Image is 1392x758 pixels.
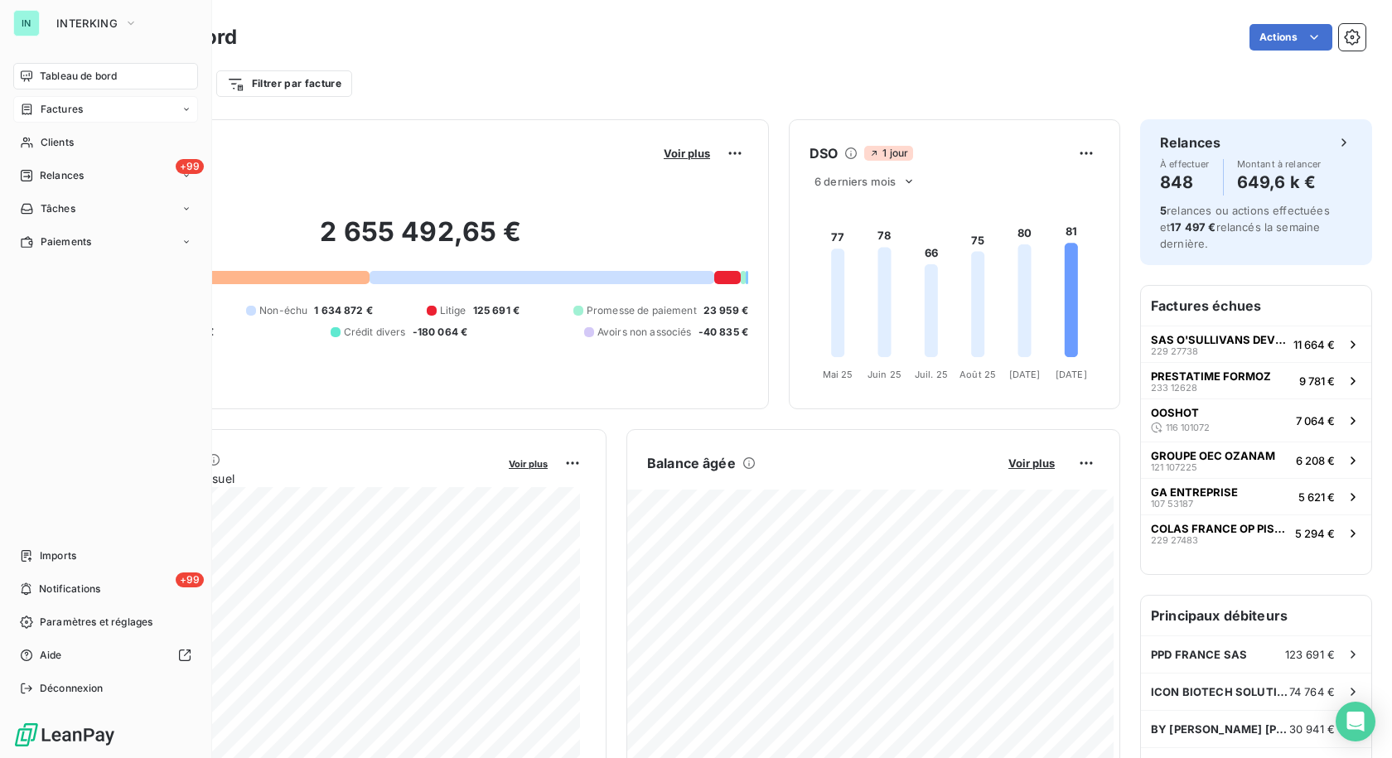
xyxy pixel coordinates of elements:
[1141,326,1371,362] button: SAS O'SULLIVANS DEVELOPMENT229 2773811 664 €
[40,69,117,84] span: Tableau de bord
[1151,535,1198,545] span: 229 27483
[1151,499,1193,509] span: 107 53187
[664,147,710,160] span: Voir plus
[1151,685,1289,698] span: ICON BIOTECH SOLUTION
[1151,346,1198,356] span: 229 27738
[1237,159,1322,169] span: Montant à relancer
[473,303,520,318] span: 125 691 €
[1009,369,1041,380] tspan: [DATE]
[259,303,307,318] span: Non-échu
[13,642,198,669] a: Aide
[1151,449,1275,462] span: GROUPE OEC OZANAM
[915,369,948,380] tspan: Juil. 25
[1141,286,1371,326] h6: Factures échues
[810,143,838,163] h6: DSO
[40,168,84,183] span: Relances
[41,102,83,117] span: Factures
[41,234,91,249] span: Paiements
[41,135,74,150] span: Clients
[1296,454,1335,467] span: 6 208 €
[1141,362,1371,398] button: PRESTATIME FORMOZ233 126289 781 €
[864,146,913,161] span: 1 jour
[509,458,548,470] span: Voir plus
[344,325,406,340] span: Crédit divers
[1151,333,1287,346] span: SAS O'SULLIVANS DEVELOPMENT
[1151,485,1238,499] span: GA ENTREPRISE
[1151,722,1289,736] span: BY [PERSON_NAME] [PERSON_NAME] COMPANIES
[647,453,736,473] h6: Balance âgée
[1295,527,1335,540] span: 5 294 €
[39,582,100,596] span: Notifications
[659,146,715,161] button: Voir plus
[1141,514,1371,551] button: COLAS FRANCE OP PISTE 1229 274835 294 €
[40,681,104,696] span: Déconnexion
[1008,456,1055,470] span: Voir plus
[1160,204,1167,217] span: 5
[1166,422,1210,432] span: 116 101072
[1151,648,1247,661] span: PPD FRANCE SAS
[1151,383,1197,393] span: 233 12628
[703,303,748,318] span: 23 959 €
[56,17,118,30] span: INTERKING
[1293,338,1335,351] span: 11 664 €
[1141,398,1371,442] button: OOSHOT116 1010727 064 €
[959,369,996,380] tspan: Août 25
[40,615,152,630] span: Paramètres et réglages
[504,456,553,471] button: Voir plus
[1299,374,1335,388] span: 9 781 €
[1141,442,1371,478] button: GROUPE OEC OZANAM121 1072256 208 €
[814,175,896,188] span: 6 derniers mois
[1170,220,1216,234] span: 17 497 €
[216,70,352,97] button: Filtrer par facture
[1237,169,1322,196] h4: 649,6 k €
[698,325,748,340] span: -40 835 €
[1056,369,1087,380] tspan: [DATE]
[1141,596,1371,635] h6: Principaux débiteurs
[1151,406,1199,419] span: OOSHOT
[1160,169,1210,196] h4: 848
[94,470,497,487] span: Chiffre d'affaires mensuel
[1160,204,1330,250] span: relances ou actions effectuées et relancés la semaine dernière.
[1296,414,1335,427] span: 7 064 €
[1289,685,1335,698] span: 74 764 €
[1249,24,1332,51] button: Actions
[413,325,468,340] span: -180 064 €
[1160,159,1210,169] span: À effectuer
[1151,522,1288,535] span: COLAS FRANCE OP PISTE 1
[40,548,76,563] span: Imports
[1285,648,1335,661] span: 123 691 €
[13,10,40,36] div: IN
[176,572,204,587] span: +99
[94,215,748,265] h2: 2 655 492,65 €
[1160,133,1220,152] h6: Relances
[41,201,75,216] span: Tâches
[1141,478,1371,514] button: GA ENTREPRISE107 531875 621 €
[868,369,901,380] tspan: Juin 25
[587,303,697,318] span: Promesse de paiement
[1003,456,1060,471] button: Voir plus
[597,325,692,340] span: Avoirs non associés
[176,159,204,174] span: +99
[1298,490,1335,504] span: 5 621 €
[1151,369,1271,383] span: PRESTATIME FORMOZ
[13,722,116,748] img: Logo LeanPay
[1151,462,1197,472] span: 121 107225
[1336,702,1375,741] div: Open Intercom Messenger
[1289,722,1335,736] span: 30 941 €
[823,369,853,380] tspan: Mai 25
[440,303,466,318] span: Litige
[40,648,62,663] span: Aide
[314,303,373,318] span: 1 634 872 €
